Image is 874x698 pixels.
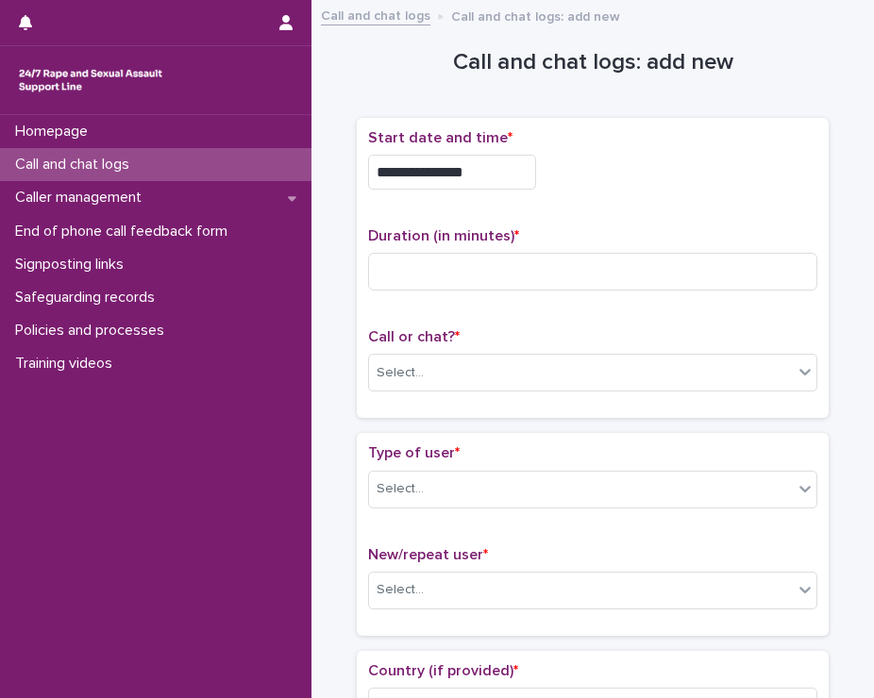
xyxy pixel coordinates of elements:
[8,355,127,373] p: Training videos
[368,445,460,460] span: Type of user
[368,329,460,344] span: Call or chat?
[368,663,518,678] span: Country (if provided)
[368,130,513,145] span: Start date and time
[8,123,103,141] p: Homepage
[377,363,424,383] div: Select...
[377,580,424,600] div: Select...
[451,5,620,25] p: Call and chat logs: add new
[8,289,170,307] p: Safeguarding records
[8,156,144,174] p: Call and chat logs
[368,228,519,243] span: Duration (in minutes)
[357,49,829,76] h1: Call and chat logs: add new
[8,189,157,207] p: Caller management
[321,4,430,25] a: Call and chat logs
[8,256,139,274] p: Signposting links
[368,547,488,562] span: New/repeat user
[8,322,179,340] p: Policies and processes
[8,223,243,241] p: End of phone call feedback form
[377,479,424,499] div: Select...
[15,61,166,99] img: rhQMoQhaT3yELyF149Cw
